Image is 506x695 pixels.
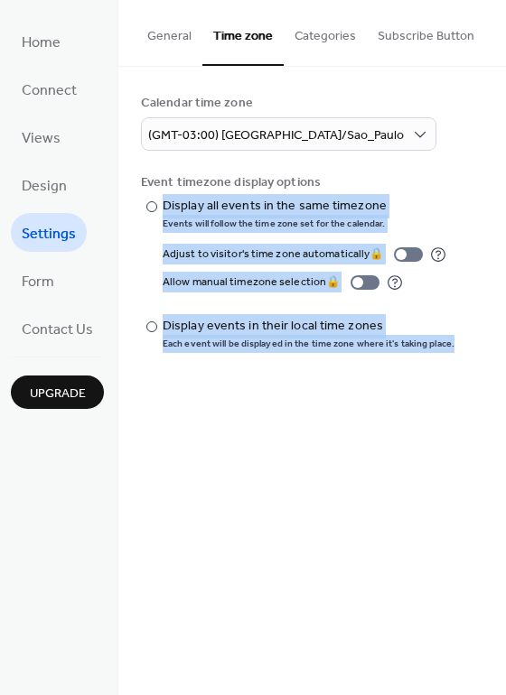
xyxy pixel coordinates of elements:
[22,29,61,57] span: Home
[22,172,67,200] span: Design
[22,125,61,153] span: Views
[163,338,454,350] div: Each event will be displayed in the time zone where it's taking place.
[11,22,71,60] a: Home
[30,385,86,403] span: Upgrade
[11,69,88,108] a: Connect
[11,309,104,347] a: Contact Us
[22,268,54,296] span: Form
[22,220,76,248] span: Settings
[22,77,77,105] span: Connect
[148,124,404,148] span: (GMT-03:00) [GEOGRAPHIC_DATA]/Sao_Paulo
[22,316,93,344] span: Contact Us
[141,94,480,113] div: Calendar time zone
[11,261,65,300] a: Form
[11,213,87,252] a: Settings
[11,165,78,204] a: Design
[11,117,71,156] a: Views
[11,375,104,409] button: Upgrade
[163,218,390,230] div: Events will follow the time zone set for the calendar.
[141,173,480,192] div: Event timezone display options
[163,317,451,336] div: Display events in their local time zones
[163,197,387,216] div: Display all events in the same timezone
